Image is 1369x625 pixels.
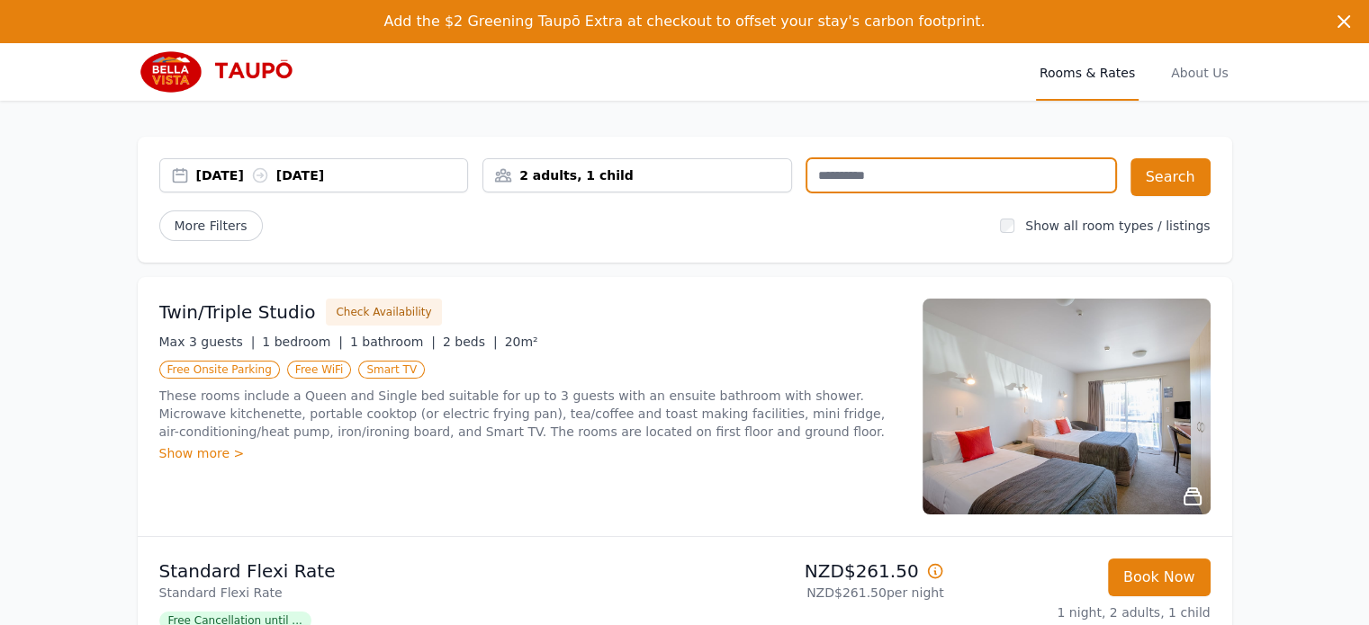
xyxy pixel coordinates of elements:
[692,558,944,584] p: NZD$261.50
[1025,219,1210,233] label: Show all room types / listings
[358,361,425,379] span: Smart TV
[443,335,498,349] span: 2 beds |
[159,584,678,602] p: Standard Flexi Rate
[1167,43,1231,101] a: About Us
[159,335,256,349] span: Max 3 guests |
[159,210,263,241] span: More Filters
[692,584,944,602] p: NZD$261.50 per night
[159,299,316,325] h3: Twin/Triple Studio
[383,13,985,30] span: Add the $2 Greening Taupō Extra at checkout to offset your stay's carbon footprint.
[138,50,311,94] img: Bella Vista Taupo
[505,335,538,349] span: 20m²
[483,166,791,184] div: 2 adults, 1 child
[159,558,678,584] p: Standard Flexi Rate
[959,603,1211,621] p: 1 night, 2 adults, 1 child
[159,444,901,462] div: Show more >
[1036,43,1139,101] a: Rooms & Rates
[326,299,441,326] button: Check Availability
[262,335,343,349] span: 1 bedroom |
[159,387,901,441] p: These rooms include a Queen and Single bed suitable for up to 3 guests with an ensuite bathroom w...
[1130,158,1211,196] button: Search
[350,335,436,349] span: 1 bathroom |
[1108,558,1211,596] button: Book Now
[196,166,468,184] div: [DATE] [DATE]
[159,361,280,379] span: Free Onsite Parking
[287,361,352,379] span: Free WiFi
